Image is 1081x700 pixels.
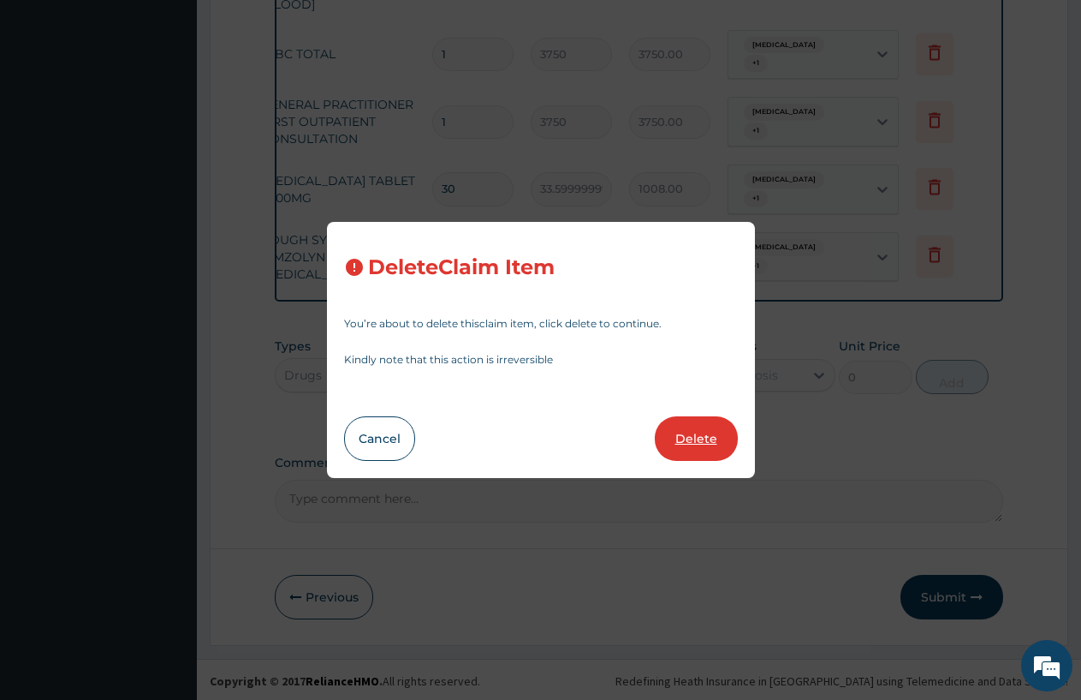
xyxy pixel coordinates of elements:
[344,355,738,365] p: Kindly note that this action is irreversible
[89,96,288,118] div: Chat with us now
[99,216,236,389] span: We're online!
[368,256,555,279] h3: Delete Claim Item
[9,468,326,528] textarea: Type your message and hit 'Enter'
[32,86,69,129] img: d_794563401_company_1708531726252_794563401
[344,416,415,461] button: Cancel
[281,9,322,50] div: Minimize live chat window
[344,319,738,329] p: You’re about to delete this claim item , click delete to continue.
[655,416,738,461] button: Delete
